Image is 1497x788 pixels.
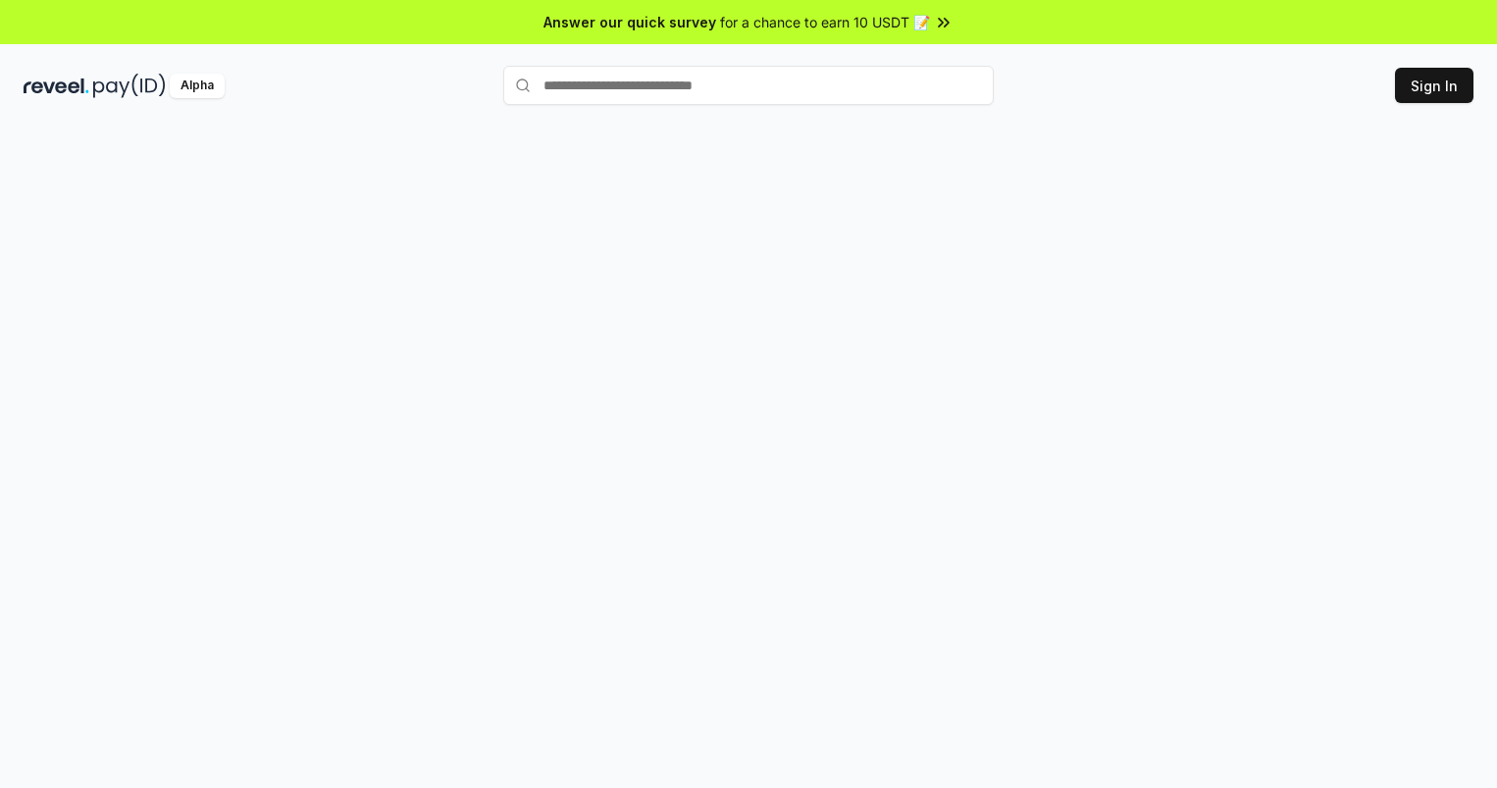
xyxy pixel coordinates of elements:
div: Alpha [170,74,225,98]
img: reveel_dark [24,74,89,98]
img: pay_id [93,74,166,98]
span: for a chance to earn 10 USDT 📝 [720,12,930,32]
button: Sign In [1395,68,1473,103]
span: Answer our quick survey [543,12,716,32]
